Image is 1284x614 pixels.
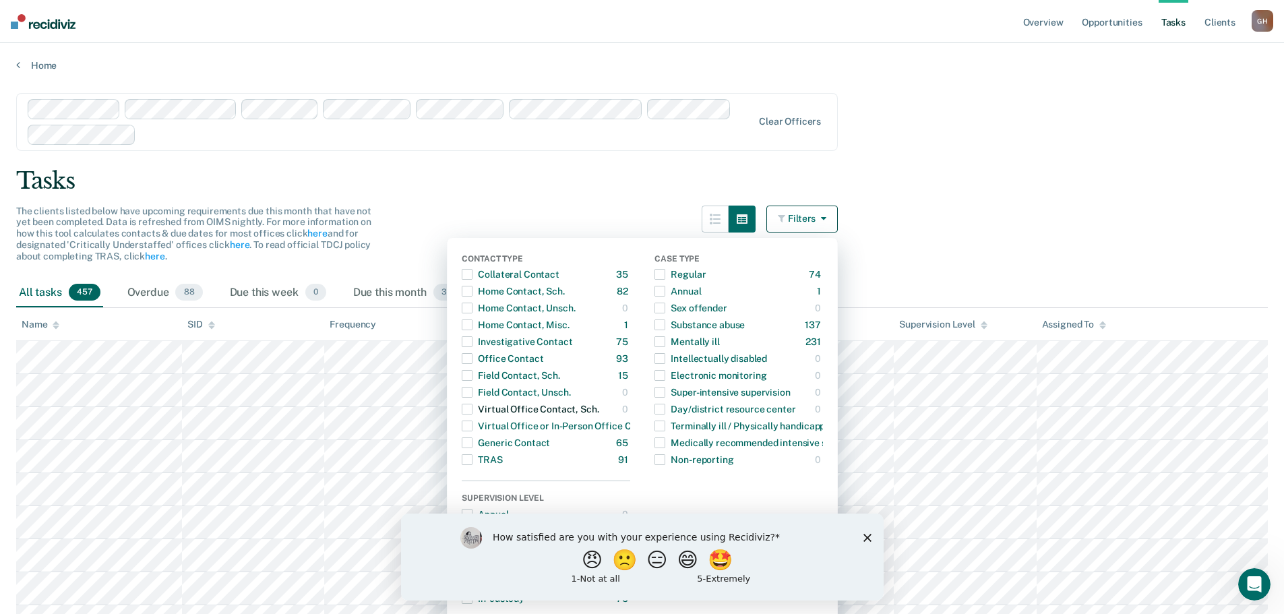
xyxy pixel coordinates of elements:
img: Recidiviz [11,14,75,29]
div: Terminally ill / Physically handicapped [654,415,836,437]
a: here [145,251,164,262]
div: 0 [815,365,824,386]
iframe: Intercom live chat [1238,568,1271,601]
div: 91 [618,449,631,470]
span: 457 [69,284,100,301]
div: Regular [654,264,706,285]
iframe: Survey by Kim from Recidiviz [401,514,884,601]
div: Field Contact, Unsch. [462,381,570,403]
div: Supervision Level [462,493,630,505]
div: Substance abuse [654,314,745,336]
div: Non-reporting [654,449,733,470]
div: Virtual Office or In-Person Office Contact [462,415,660,437]
div: Due this month369 [350,278,468,308]
div: Super-intensive supervision [654,381,790,403]
div: Contact Type [462,254,630,266]
div: Home Contact, Sch. [462,280,564,302]
div: Office Contact [462,348,543,369]
div: 0 [815,381,824,403]
div: Clear officers [759,116,821,127]
div: 0 [815,297,824,319]
span: The clients listed below have upcoming requirements due this month that have not yet been complet... [16,206,371,262]
div: 65 [616,432,631,454]
div: Annual [654,280,701,302]
div: 0 [815,449,824,470]
div: Electronic monitoring [654,365,766,386]
div: Medically recommended intensive supervision [654,432,871,454]
a: here [307,228,327,239]
div: 0 [622,297,631,319]
a: Home [16,59,1268,71]
div: 0 [815,348,824,369]
div: Name [22,319,59,330]
div: G H [1252,10,1273,32]
span: 88 [175,284,202,301]
div: 75 [616,331,631,352]
div: 231 [805,331,824,352]
div: All tasks457 [16,278,103,308]
div: 15 [618,365,631,386]
div: SID [187,319,215,330]
div: Day/district resource center [654,398,795,420]
div: 82 [617,280,631,302]
div: TRAS [462,449,502,470]
div: Home Contact, Unsch. [462,297,575,319]
div: Sex offender [654,297,727,319]
div: Case Type [654,254,823,266]
a: here [230,239,249,250]
div: 35 [616,264,631,285]
div: Mentally ill [654,331,719,352]
div: 0 [815,398,824,420]
div: 137 [805,314,824,336]
div: Frequency [330,319,376,330]
div: Supervision Level [899,319,987,330]
div: Virtual Office Contact, Sch. [462,398,599,420]
div: Intellectually disabled [654,348,767,369]
div: 0 [622,381,631,403]
div: Overdue88 [125,278,206,308]
div: 0 [622,398,631,420]
button: GH [1252,10,1273,32]
div: 1 [624,314,631,336]
div: Assigned To [1042,319,1106,330]
div: Tasks [16,167,1268,195]
span: 369 [433,284,466,301]
div: Field Contact, Sch. [462,365,559,386]
button: Filters [766,206,838,233]
div: 1 [817,280,824,302]
div: Home Contact, Misc. [462,314,569,336]
div: 74 [809,264,824,285]
div: Collateral Contact [462,264,559,285]
div: Investigative Contact [462,331,572,352]
div: Generic Contact [462,432,550,454]
span: 0 [305,284,326,301]
div: Due this week0 [227,278,329,308]
div: 93 [616,348,631,369]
